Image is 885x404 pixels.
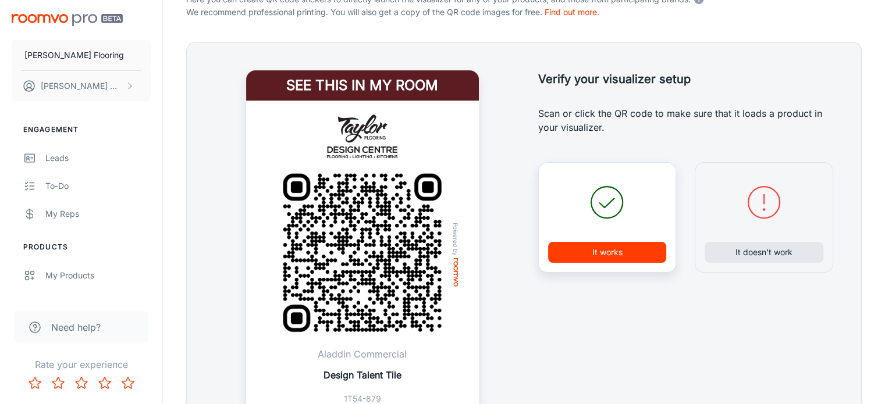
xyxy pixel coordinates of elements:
div: My Products [45,269,151,282]
button: Rate 3 star [70,371,93,395]
p: [PERSON_NAME] Flooring [24,49,124,62]
button: Rate 2 star [47,371,70,395]
p: Rate your experience [9,357,153,371]
button: It doesn’t work [705,242,823,263]
p: Scan or click the QR code to make sure that it loads a product in your visualizer. [538,106,834,134]
div: Suppliers [45,297,151,310]
div: My Reps [45,208,151,220]
button: It works [548,242,667,263]
h5: Verify your visualizer setup [538,70,834,88]
p: We recommend professional printing. You will also get a copy of the QR code images for free. [186,6,862,19]
img: Roomvo PRO Beta [12,14,123,26]
img: QR Code Example [268,158,457,347]
p: Design Talent Tile [324,368,401,382]
button: Rate 5 star [116,371,140,395]
button: Rate 4 star [93,371,116,395]
span: Need help? [51,320,101,334]
span: Powered by [450,222,461,255]
button: [PERSON_NAME] Flooring [12,40,151,70]
button: [PERSON_NAME] Wood [12,71,151,101]
h4: See this in my room [246,70,479,101]
img: roomvo [453,258,458,286]
div: To-do [45,180,151,192]
p: [PERSON_NAME] Wood [41,80,123,92]
button: Rate 1 star [23,371,47,395]
p: Aladdin Commercial [318,347,407,361]
div: Leads [45,152,151,165]
a: Find out more. [545,7,599,17]
img: Taylor Flooring [288,115,437,158]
